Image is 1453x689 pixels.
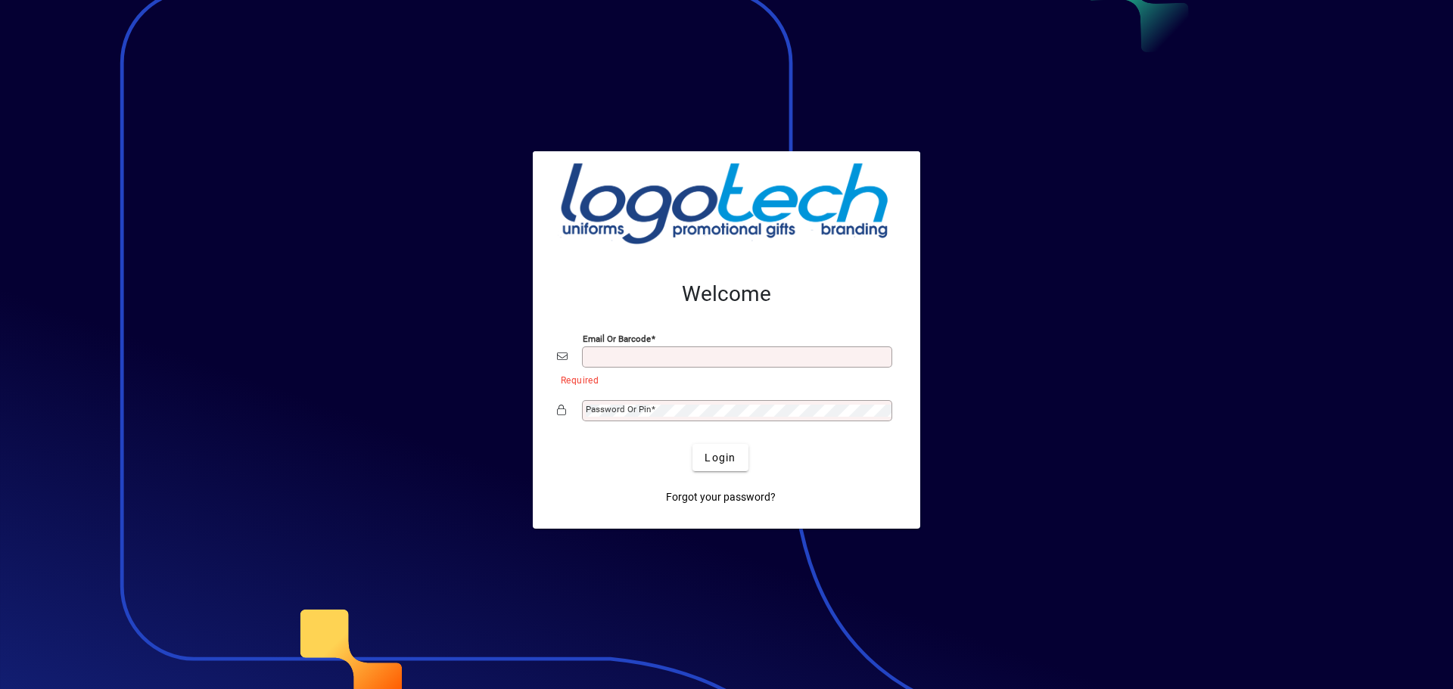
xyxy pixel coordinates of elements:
[561,371,884,387] mat-error: Required
[692,444,748,471] button: Login
[557,281,896,307] h2: Welcome
[660,483,782,511] a: Forgot your password?
[705,450,736,466] span: Login
[583,334,651,344] mat-label: Email or Barcode
[666,489,776,505] span: Forgot your password?
[586,404,651,414] mat-label: Password or Pin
